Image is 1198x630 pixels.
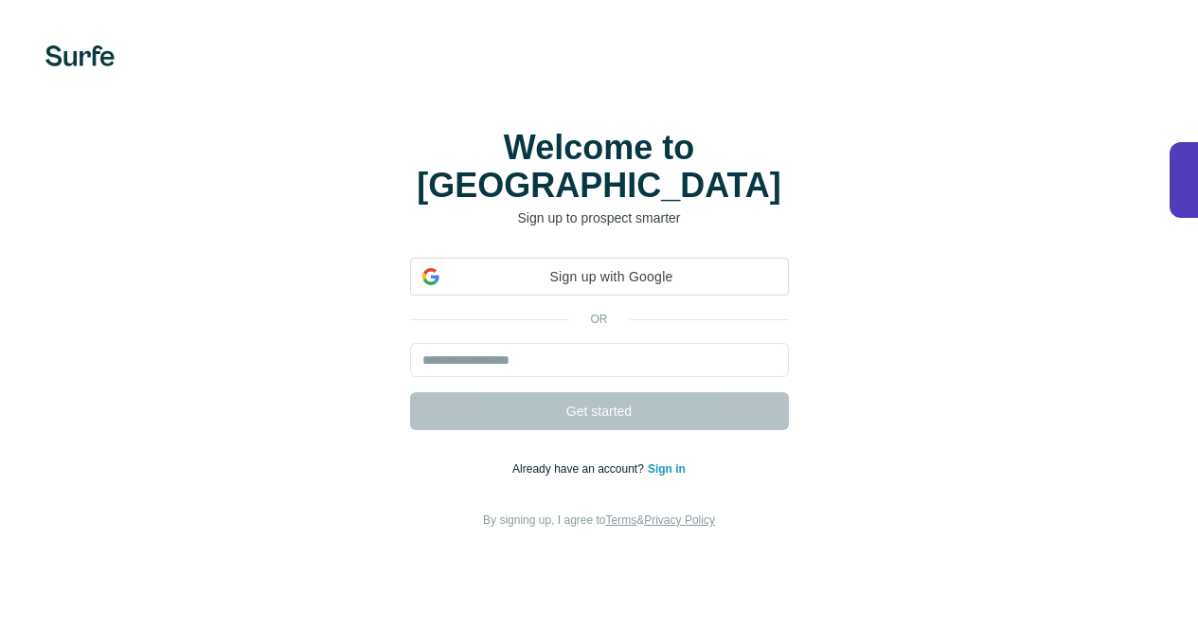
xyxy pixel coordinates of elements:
[447,267,777,287] span: Sign up with Google
[45,45,115,66] img: Surfe's logo
[606,513,637,527] a: Terms
[410,208,789,227] p: Sign up to prospect smarter
[512,462,648,476] span: Already have an account?
[569,311,630,328] p: or
[644,513,715,527] a: Privacy Policy
[410,258,789,296] div: Sign up with Google
[648,462,686,476] a: Sign in
[410,129,789,205] h1: Welcome to [GEOGRAPHIC_DATA]
[483,513,715,527] span: By signing up, I agree to &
